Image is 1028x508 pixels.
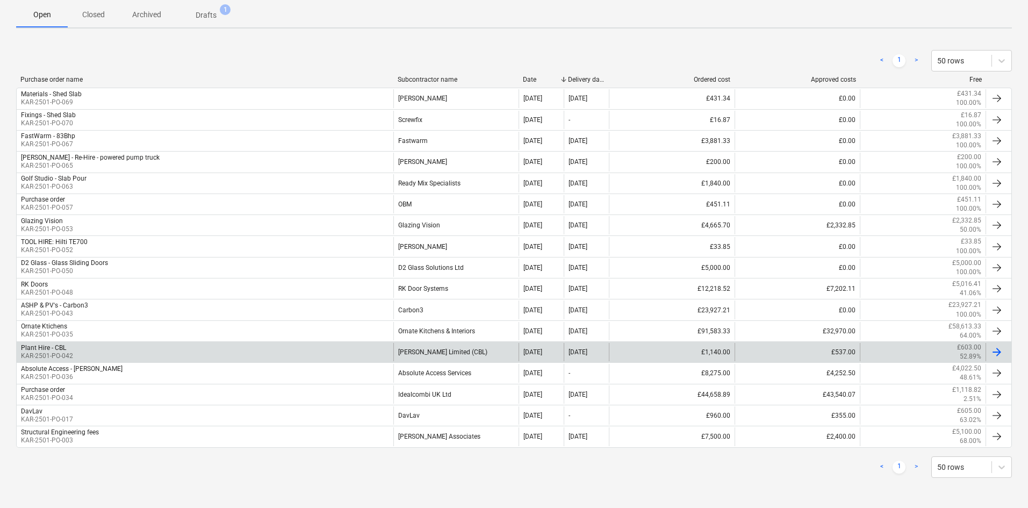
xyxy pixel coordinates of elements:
div: [DATE] [523,158,542,166]
div: [DATE] [569,158,587,166]
p: 100.00% [956,120,981,129]
div: Golf Studio - Slab Pour [21,175,87,182]
div: £0.00 [735,132,860,150]
div: [DATE] [569,201,587,208]
p: KAR-2501-PO-034 [21,393,73,403]
p: 100.00% [956,247,981,256]
p: £23,927.21 [948,300,981,310]
div: Idealcombi UK Ltd [393,385,519,404]
p: 68.00% [960,437,981,446]
div: [DATE] [523,116,542,124]
div: £16.87 [609,111,735,129]
div: Absolute Access Services [393,364,519,382]
p: £3,881.33 [952,132,981,141]
div: [DATE] [569,95,587,102]
div: £0.00 [735,237,860,255]
p: £16.87 [961,111,981,120]
p: KAR-2501-PO-057 [21,203,73,212]
p: £5,016.41 [952,280,981,289]
p: KAR-2501-PO-070 [21,119,76,128]
div: £43,540.07 [735,385,860,404]
div: - [569,116,570,124]
div: FastWarm - 83Bhp [21,132,75,140]
div: £0.00 [735,174,860,192]
div: Ready Mix Specialists [393,174,519,192]
p: £2,332.85 [952,216,981,225]
div: £32,970.00 [735,322,860,340]
div: £2,400.00 [735,427,860,446]
div: £7,500.00 [609,427,735,446]
div: [DATE] [523,391,542,398]
p: £200.00 [957,153,981,162]
div: £2,332.85 [735,216,860,234]
div: £451.11 [609,195,735,213]
p: £451.11 [957,195,981,204]
p: Archived [132,9,161,20]
p: 100.00% [956,310,981,319]
p: £1,840.00 [952,174,981,183]
p: £431.34 [957,89,981,98]
div: £0.00 [735,195,860,213]
div: Structural Engineering fees [21,428,99,436]
div: £33.85 [609,237,735,255]
div: RK Doors [21,281,48,288]
div: £0.00 [735,300,860,319]
div: [PERSON_NAME] [393,89,519,108]
div: - [569,369,570,377]
a: Page 1 is your current page [893,461,905,474]
p: KAR-2501-PO-035 [21,330,73,339]
div: £7,202.11 [735,280,860,298]
div: Ordered cost [613,76,730,83]
div: D2 Glass Solutions Ltd [393,259,519,277]
div: Screwfix [393,111,519,129]
div: [DATE] [569,137,587,145]
div: £431.34 [609,89,735,108]
div: £0.00 [735,111,860,129]
div: ASHP & PV's - Carbon3 [21,302,88,309]
p: Drafts [196,10,217,21]
p: KAR-2501-PO-017 [21,415,73,424]
div: [DATE] [523,201,542,208]
div: Free [865,76,982,83]
p: KAR-2501-PO-050 [21,267,108,276]
div: D2 Glass - Glass Sliding Doors [21,259,108,267]
p: 52.89% [960,352,981,361]
div: [DATE] [523,285,542,292]
p: £605.00 [957,406,981,416]
p: £5,100.00 [952,427,981,437]
div: £537.00 [735,343,860,361]
div: [DATE] [569,306,587,314]
p: 50.00% [960,225,981,234]
div: £4,252.50 [735,364,860,382]
div: Fixings - Shed Slab [21,111,76,119]
div: DavLav [21,407,42,415]
div: [DATE] [523,137,542,145]
p: KAR-2501-PO-036 [21,373,123,382]
div: Materials - Shed Slab [21,90,82,98]
p: 48.61% [960,373,981,382]
div: Approved costs [739,76,856,83]
div: [DATE] [523,221,542,229]
div: [DATE] [569,391,587,398]
div: £0.00 [735,259,860,277]
p: KAR-2501-PO-065 [21,161,160,170]
div: [PERSON_NAME] Associates [393,427,519,446]
p: KAR-2501-PO-063 [21,182,87,191]
div: £1,140.00 [609,343,735,361]
div: [DATE] [569,327,587,335]
div: [DATE] [569,433,587,440]
p: 63.02% [960,416,981,425]
div: [DATE] [523,327,542,335]
p: KAR-2501-PO-067 [21,140,75,149]
div: [DATE] [523,433,542,440]
a: Page 1 is your current page [893,54,905,67]
div: [DATE] [569,285,587,292]
p: KAR-2501-PO-069 [21,98,82,107]
div: OBM [393,195,519,213]
p: £58,613.33 [948,322,981,331]
div: £44,658.89 [609,385,735,404]
p: 100.00% [956,98,981,108]
div: Delivery date [568,76,605,83]
div: [DATE] [523,369,542,377]
p: 2.51% [964,395,981,404]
